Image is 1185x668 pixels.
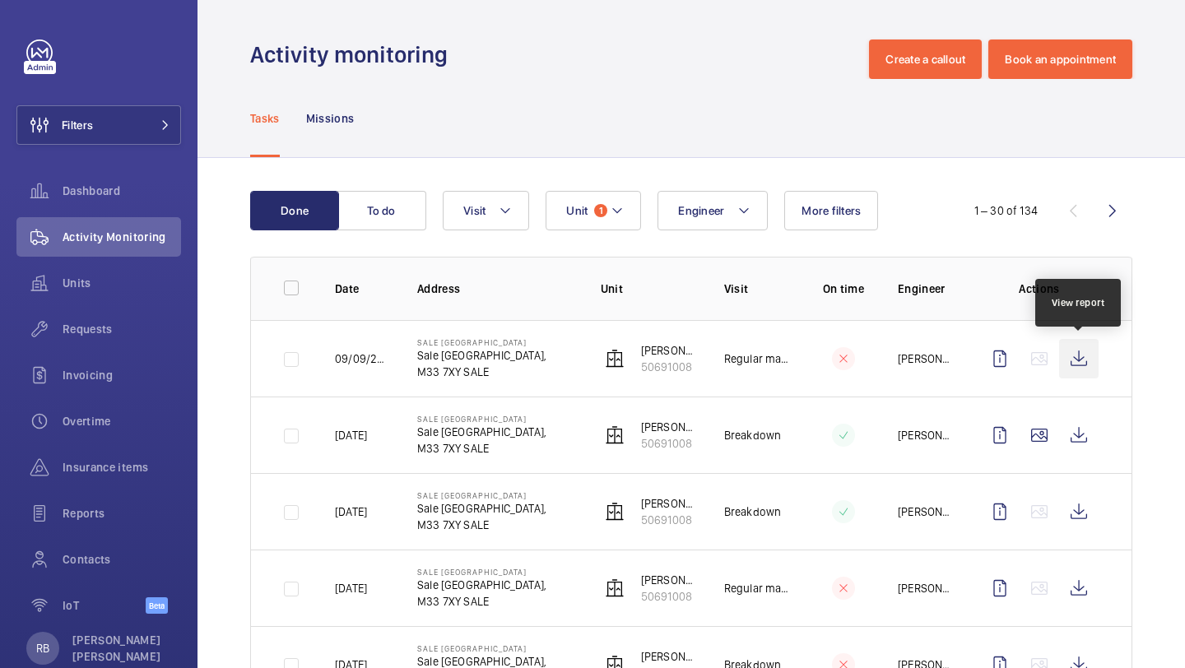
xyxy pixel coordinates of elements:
p: [PERSON_NAME]-LIFT [641,342,698,359]
p: Sale [GEOGRAPHIC_DATA] [417,337,546,347]
button: Visit [443,191,529,230]
p: [PERSON_NAME]-LIFT [641,495,698,512]
span: IoT [63,597,146,614]
span: Activity Monitoring [63,229,181,245]
p: [PERSON_NAME]-LIFT [641,648,698,665]
span: Units [63,275,181,291]
p: Sale [GEOGRAPHIC_DATA], [417,347,546,364]
p: Actions [980,281,1099,297]
p: Date [335,281,391,297]
p: M33 7XY SALE [417,440,546,457]
p: 50691008 [641,359,698,375]
p: [DATE] [335,503,367,520]
p: RB [36,640,49,656]
p: 50691008 [641,588,698,605]
img: elevator.svg [605,578,625,598]
p: Address [417,281,574,297]
p: M33 7XY SALE [417,593,546,610]
img: elevator.svg [605,349,625,369]
p: Sale [GEOGRAPHIC_DATA] [417,567,546,577]
span: Unit [566,204,588,217]
p: Visit [724,281,789,297]
p: Tasks [250,110,280,127]
p: [PERSON_NAME] [898,350,954,367]
button: To do [337,191,426,230]
button: Book an appointment [988,39,1132,79]
p: Regular maintenance [724,350,789,367]
span: Requests [63,321,181,337]
img: elevator.svg [605,502,625,522]
button: Filters [16,105,181,145]
button: More filters [784,191,878,230]
p: Sale [GEOGRAPHIC_DATA], [417,500,546,517]
span: Dashboard [63,183,181,199]
p: Sale [GEOGRAPHIC_DATA] [417,490,546,500]
span: Engineer [678,204,724,217]
button: Engineer [658,191,768,230]
button: Create a callout [869,39,982,79]
p: 50691008 [641,512,698,528]
p: On time [816,281,871,297]
p: Engineer [898,281,954,297]
span: Reports [63,505,181,522]
img: elevator.svg [605,425,625,445]
button: Unit1 [546,191,641,230]
span: Contacts [63,551,181,568]
p: [PERSON_NAME] [898,427,954,443]
p: Sale [GEOGRAPHIC_DATA], [417,424,546,440]
p: 09/09/2025 [335,350,391,367]
p: Sale [GEOGRAPHIC_DATA] [417,643,546,653]
span: 1 [594,204,607,217]
div: 1 – 30 of 134 [974,202,1038,219]
span: Invoicing [63,367,181,383]
p: M33 7XY SALE [417,364,546,380]
p: Breakdown [724,427,782,443]
p: Regular maintenance [724,580,789,596]
p: M33 7XY SALE [417,517,546,533]
p: Sale [GEOGRAPHIC_DATA] [417,414,546,424]
p: [PERSON_NAME] [898,503,954,520]
span: Visit [463,204,486,217]
p: [PERSON_NAME] [898,580,954,596]
span: More filters [802,204,861,217]
p: Missions [306,110,355,127]
p: [PERSON_NAME]-LIFT [641,572,698,588]
p: Sale [GEOGRAPHIC_DATA], [417,577,546,593]
span: Overtime [63,413,181,429]
p: Breakdown [724,503,782,520]
button: Done [250,191,339,230]
p: [DATE] [335,580,367,596]
span: Insurance items [63,459,181,475]
h1: Activity monitoring [250,39,458,70]
p: 50691008 [641,435,698,452]
p: Unit [601,281,698,297]
p: [DATE] [335,427,367,443]
p: [PERSON_NAME]-LIFT [641,419,698,435]
span: Beta [146,597,168,614]
div: View report [1052,295,1105,310]
p: [PERSON_NAME] [PERSON_NAME] [72,632,171,665]
span: Filters [62,117,93,133]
